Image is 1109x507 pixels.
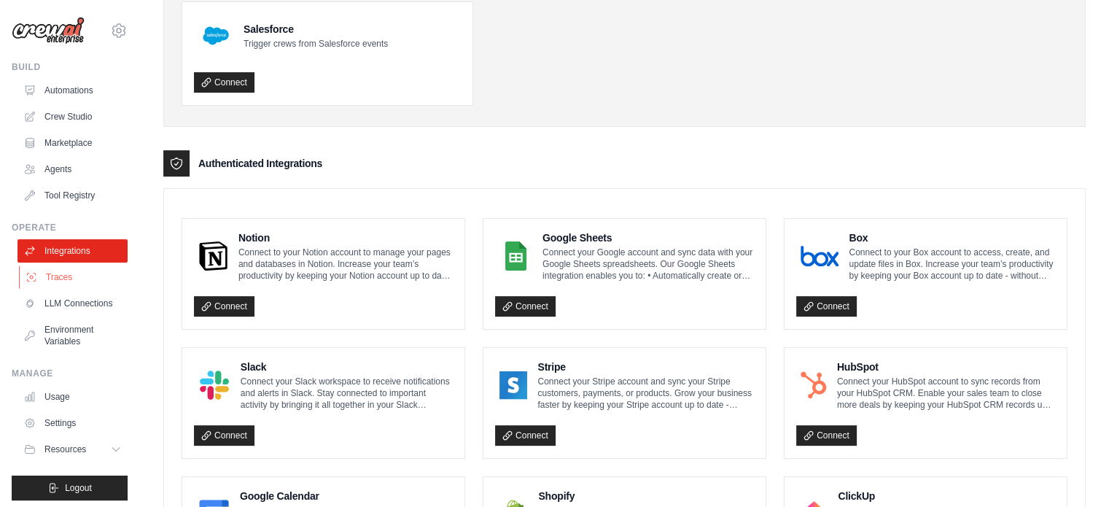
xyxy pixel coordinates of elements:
[17,105,128,128] a: Crew Studio
[238,247,453,282] p: Connect to your Notion account to manage your pages and databases in Notion. Increase your team’s...
[65,482,92,494] span: Logout
[849,247,1055,282] p: Connect to your Box account to access, create, and update files in Box. Increase your team’s prod...
[837,360,1055,374] h4: HubSpot
[17,385,128,409] a: Usage
[17,79,128,102] a: Automations
[198,18,233,53] img: Salesforce Logo
[499,371,527,400] img: Stripe Logo
[244,22,388,36] h4: Salesforce
[12,476,128,500] button: Logout
[12,61,128,73] div: Build
[17,158,128,181] a: Agents
[198,371,230,400] img: Slack Logo
[198,241,228,271] img: Notion Logo
[240,489,453,503] h4: Google Calendar
[12,17,85,44] img: Logo
[12,368,128,379] div: Manage
[198,156,322,171] h3: Authenticated Integrations
[838,489,1055,503] h4: ClickUp
[837,376,1055,411] p: Connect your HubSpot account to sync records from your HubSpot CRM. Enable your sales team to clo...
[194,296,254,317] a: Connect
[17,411,128,435] a: Settings
[244,38,388,50] p: Trigger crews from Salesforce events
[241,360,453,374] h4: Slack
[537,360,754,374] h4: Stripe
[542,231,754,245] h4: Google Sheets
[796,296,857,317] a: Connect
[241,376,453,411] p: Connect your Slack workspace to receive notifications and alerts in Slack. Stay connected to impo...
[194,72,254,93] a: Connect
[17,318,128,353] a: Environment Variables
[801,241,838,271] img: Box Logo
[17,292,128,315] a: LLM Connections
[17,438,128,461] button: Resources
[17,131,128,155] a: Marketplace
[194,425,254,446] a: Connect
[495,296,556,317] a: Connect
[542,247,754,282] p: Connect your Google account and sync data with your Google Sheets spreadsheets. Our Google Sheets...
[495,425,556,446] a: Connect
[17,184,128,207] a: Tool Registry
[238,231,453,245] h4: Notion
[12,222,128,233] div: Operate
[538,489,754,503] h4: Shopify
[849,231,1055,245] h4: Box
[19,266,129,289] a: Traces
[796,425,857,446] a: Connect
[44,444,86,455] span: Resources
[537,376,754,411] p: Connect your Stripe account and sync your Stripe customers, payments, or products. Grow your busi...
[801,371,827,400] img: HubSpot Logo
[17,239,128,263] a: Integrations
[499,241,532,271] img: Google Sheets Logo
